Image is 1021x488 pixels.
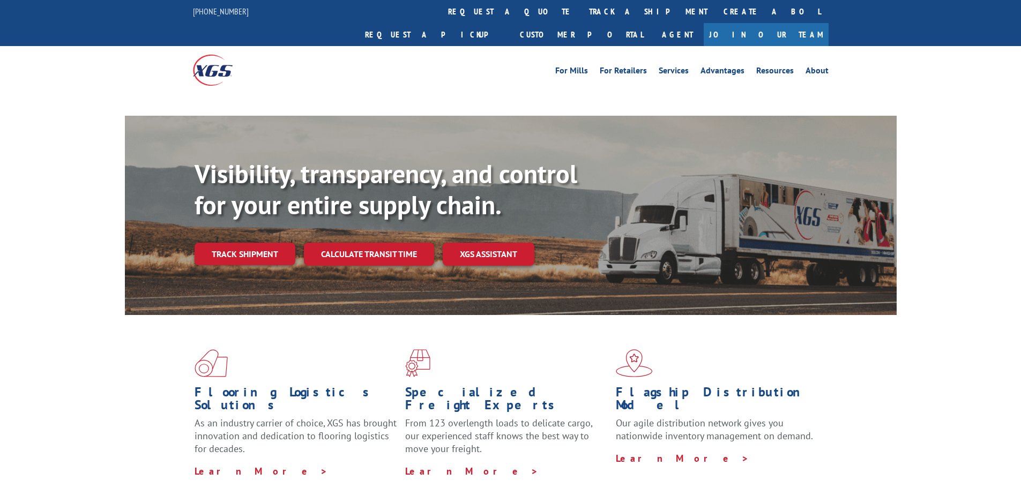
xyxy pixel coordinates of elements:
[195,465,328,477] a: Learn More >
[512,23,651,46] a: Customer Portal
[405,386,608,417] h1: Specialized Freight Experts
[616,417,813,442] span: Our agile distribution network gives you nationwide inventory management on demand.
[195,157,577,221] b: Visibility, transparency, and control for your entire supply chain.
[700,66,744,78] a: Advantages
[756,66,794,78] a: Resources
[443,243,534,266] a: XGS ASSISTANT
[555,66,588,78] a: For Mills
[195,386,397,417] h1: Flooring Logistics Solutions
[704,23,829,46] a: Join Our Team
[616,386,818,417] h1: Flagship Distribution Model
[651,23,704,46] a: Agent
[405,349,430,377] img: xgs-icon-focused-on-flooring-red
[195,417,397,455] span: As an industry carrier of choice, XGS has brought innovation and dedication to flooring logistics...
[304,243,434,266] a: Calculate transit time
[405,465,539,477] a: Learn More >
[600,66,647,78] a: For Retailers
[616,349,653,377] img: xgs-icon-flagship-distribution-model-red
[659,66,689,78] a: Services
[616,452,749,464] a: Learn More >
[195,243,295,265] a: Track shipment
[806,66,829,78] a: About
[193,6,249,17] a: [PHONE_NUMBER]
[405,417,608,464] p: From 123 overlength loads to delicate cargo, our experienced staff knows the best way to move you...
[195,349,228,377] img: xgs-icon-total-supply-chain-intelligence-red
[357,23,512,46] a: Request a pickup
